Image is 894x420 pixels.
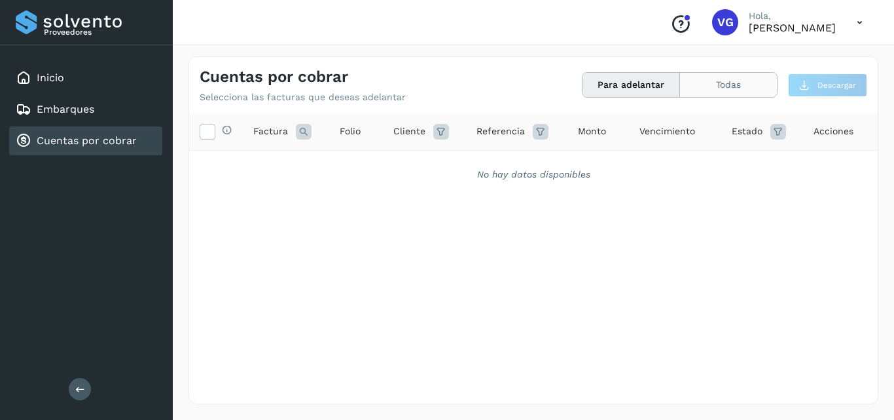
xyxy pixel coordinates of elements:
h4: Cuentas por cobrar [200,67,348,86]
div: Cuentas por cobrar [9,126,162,155]
div: Embarques [9,95,162,124]
button: Descargar [788,73,867,97]
span: Referencia [476,124,525,138]
span: Descargar [817,79,856,91]
p: Hola, [749,10,836,22]
span: Acciones [814,124,853,138]
p: Selecciona las facturas que deseas adelantar [200,92,406,103]
a: Embarques [37,103,94,115]
span: Factura [253,124,288,138]
p: VIRIDIANA GONZALEZ MENDOZA [749,22,836,34]
div: Inicio [9,64,162,92]
span: Cliente [393,124,425,138]
span: Vencimiento [639,124,695,138]
button: Todas [680,73,777,97]
span: Estado [732,124,762,138]
span: Monto [578,124,606,138]
a: Inicio [37,71,64,84]
a: Cuentas por cobrar [37,134,137,147]
div: No hay datos disponibles [206,168,861,181]
span: Folio [340,124,361,138]
p: Proveedores [44,28,157,37]
button: Para adelantar [582,73,680,97]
